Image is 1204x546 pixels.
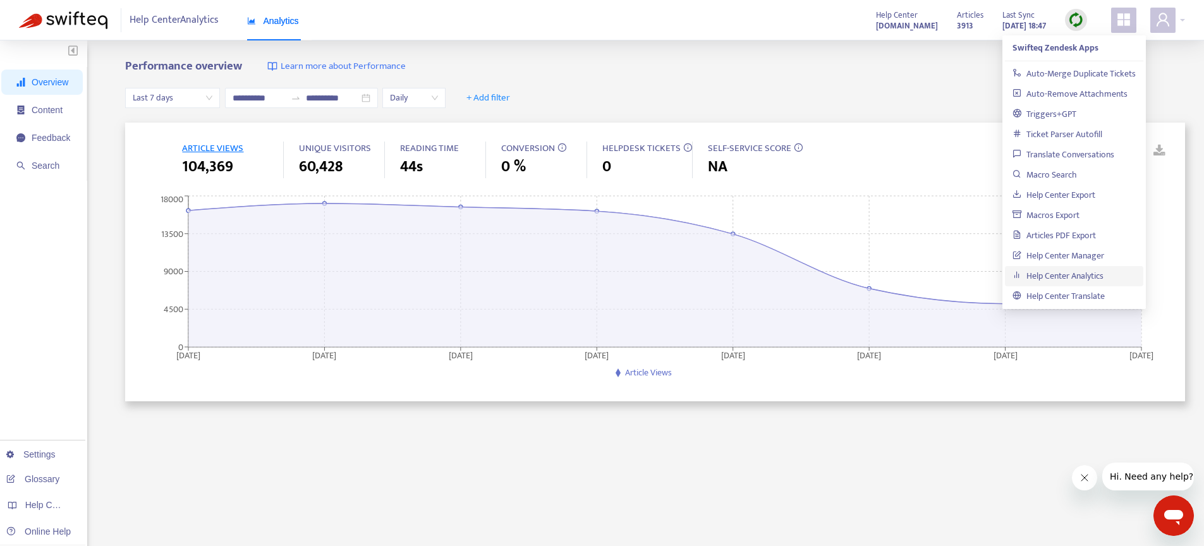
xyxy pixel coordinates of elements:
tspan: 4500 [164,302,183,317]
span: HELPDESK TICKETS [602,140,681,156]
span: SELF-SERVICE SCORE [708,140,791,156]
span: Search [32,161,59,171]
tspan: [DATE] [313,348,337,362]
a: [DOMAIN_NAME] [876,18,938,33]
span: Help Centers [25,500,77,510]
iframe: Button to launch messaging window [1153,495,1194,536]
span: signal [16,78,25,87]
span: 44s [400,155,423,178]
iframe: Close message [1072,465,1097,490]
span: search [16,161,25,170]
span: Article Views [625,365,672,380]
span: Content [32,105,63,115]
span: message [16,133,25,142]
span: to [291,93,301,103]
span: Feedback [32,133,70,143]
a: Online Help [6,526,71,537]
span: user [1155,12,1171,27]
span: 0 [602,155,611,178]
iframe: Message from company [1102,463,1194,490]
img: sync.dc5367851b00ba804db3.png [1068,12,1084,28]
b: Performance overview [125,56,242,76]
tspan: 0 [178,339,183,354]
tspan: [DATE] [721,348,745,362]
a: Help Center Translate [1012,289,1105,303]
span: UNIQUE VISITORS [299,140,371,156]
tspan: [DATE] [449,348,473,362]
a: Glossary [6,474,59,484]
span: Overview [32,77,68,87]
tspan: 18000 [161,192,183,207]
span: appstore [1116,12,1131,27]
a: Translate Conversations [1012,147,1114,162]
a: Help Center Manager [1012,248,1104,263]
span: Analytics [247,16,299,26]
span: container [16,106,25,114]
strong: [DATE] 18:47 [1002,19,1046,33]
tspan: [DATE] [585,348,609,362]
a: Macro Search [1012,167,1077,182]
span: Help Center Analytics [130,8,219,32]
a: Articles PDF Export [1012,228,1096,243]
strong: Swifteq Zendesk Apps [1012,40,1098,55]
span: 0 % [501,155,526,178]
span: CONVERSION [501,140,555,156]
tspan: [DATE] [994,348,1018,362]
a: Macros Export [1012,208,1079,222]
a: Learn more about Performance [267,59,406,74]
strong: [DOMAIN_NAME] [876,19,938,33]
a: Settings [6,449,56,459]
tspan: 9000 [164,264,183,279]
span: READING TIME [400,140,459,156]
span: Last Sync [1002,8,1035,22]
span: + Add filter [466,90,510,106]
button: + Add filter [457,88,520,108]
span: Last 7 days [133,88,212,107]
span: Learn more about Performance [281,59,406,74]
span: NA [708,155,727,178]
tspan: [DATE] [176,348,200,362]
img: image-link [267,61,277,71]
a: Help Center Export [1012,188,1095,202]
span: ARTICLE VIEWS [182,140,243,156]
span: area-chart [247,16,256,25]
strong: 3913 [957,19,973,33]
img: Swifteq [19,11,107,29]
tspan: [DATE] [858,348,882,362]
span: Articles [957,8,983,22]
a: Triggers+GPT [1012,107,1076,121]
tspan: 13500 [161,226,183,241]
span: 60,428 [299,155,343,178]
a: Auto-Merge Duplicate Tickets [1012,66,1136,81]
a: Ticket Parser Autofill [1012,127,1102,142]
a: Help Center Analytics [1012,269,1104,283]
span: Help Center [876,8,918,22]
a: Auto-Remove Attachments [1012,87,1128,101]
span: 104,369 [182,155,233,178]
tspan: [DATE] [1129,348,1153,362]
span: swap-right [291,93,301,103]
span: Daily [390,88,438,107]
